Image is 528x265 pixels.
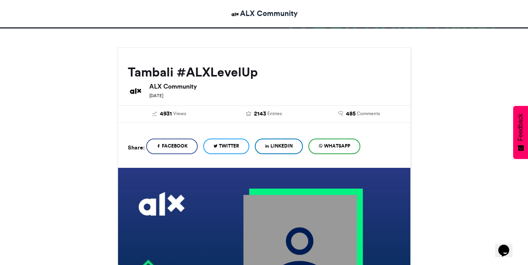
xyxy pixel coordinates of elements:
[254,110,266,118] span: 2143
[270,142,293,149] span: LinkedIn
[160,110,172,118] span: 4931
[308,139,360,154] a: WhatsApp
[128,142,145,153] h5: Share:
[513,106,528,159] button: Feedback - Show survey
[128,110,211,118] a: 4931 Views
[149,93,163,98] small: [DATE]
[230,8,298,19] a: ALX Community
[230,9,240,19] img: ALX Community
[128,65,401,79] h2: Tambali #ALXLevelUp
[267,110,282,117] span: Entries
[317,110,401,118] a: 485 Comments
[357,110,380,117] span: Comments
[346,110,356,118] span: 485
[219,142,239,149] span: Twitter
[203,139,249,154] a: Twitter
[162,142,188,149] span: Facebook
[255,139,303,154] a: LinkedIn
[128,83,143,99] img: ALX Community
[146,139,198,154] a: Facebook
[149,83,401,89] h6: ALX Community
[517,114,524,141] span: Feedback
[173,110,186,117] span: Views
[495,234,520,257] iframe: chat widget
[324,142,350,149] span: WhatsApp
[222,110,306,118] a: 2143 Entries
